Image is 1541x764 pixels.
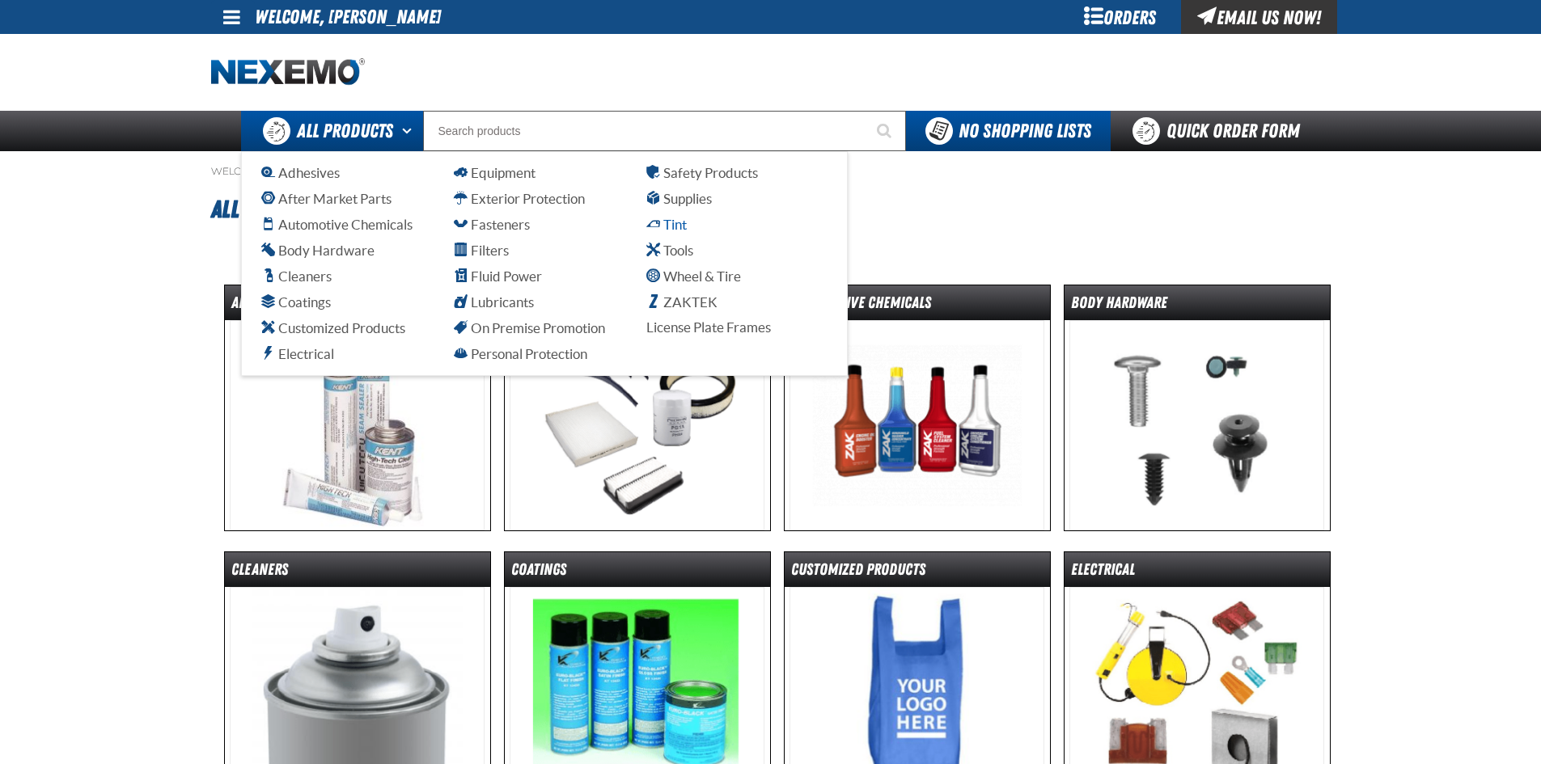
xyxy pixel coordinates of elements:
dt: Automotive Chemicals [785,292,1050,320]
img: After Market Parts [510,320,764,530]
button: Open All Products pages [396,111,423,151]
input: Search [423,111,906,151]
span: Fluid Power [454,268,542,284]
dt: Cleaners [225,559,490,587]
span: Automotive Chemicals [261,217,413,232]
dt: Coatings [505,559,770,587]
img: Body Hardware [1069,320,1324,530]
a: Home [211,58,365,87]
a: Adhesives [224,285,491,531]
dt: Body Hardware [1065,292,1330,320]
span: Exterior Protection [454,191,585,206]
nav: Breadcrumbs [211,165,1331,178]
dt: Adhesives [225,292,490,320]
span: Tint [646,217,687,232]
span: Wheel & Tire [646,268,741,284]
span: Customized Products [261,320,405,336]
a: After Market Parts [504,285,771,531]
span: License Plate Frames [646,319,771,335]
dt: Customized Products [785,559,1050,587]
span: On Premise Promotion [454,320,605,336]
span: Electrical [261,346,334,361]
span: Body Hardware [261,243,375,258]
dt: Electrical [1065,559,1330,587]
span: All Products [297,116,393,146]
span: Lubricants [454,294,534,310]
a: Welcome - Nexemo [211,165,317,178]
span: Equipment [454,165,536,180]
span: Adhesives [261,165,340,180]
span: Coatings [261,294,331,310]
span: No Shopping Lists [959,120,1091,142]
h1: All Products [211,188,1331,231]
span: ZAKTEK [646,294,718,310]
span: Supplies [646,191,712,206]
img: Adhesives [230,320,485,530]
span: Fasteners [454,217,530,232]
span: Personal Protection [454,346,587,361]
span: After Market Parts [261,191,392,206]
span: Filters [454,243,509,258]
span: Safety Products [646,165,758,180]
a: Body Hardware [1064,285,1331,531]
span: Tools [646,243,693,258]
a: Quick Order Form [1111,111,1330,151]
button: Start Searching [866,111,906,151]
img: Automotive Chemicals [790,320,1044,530]
button: You do not have available Shopping Lists. Open to Create a New List [906,111,1111,151]
a: Automotive Chemicals [784,285,1051,531]
img: Nexemo logo [211,58,365,87]
span: Cleaners [261,268,332,284]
